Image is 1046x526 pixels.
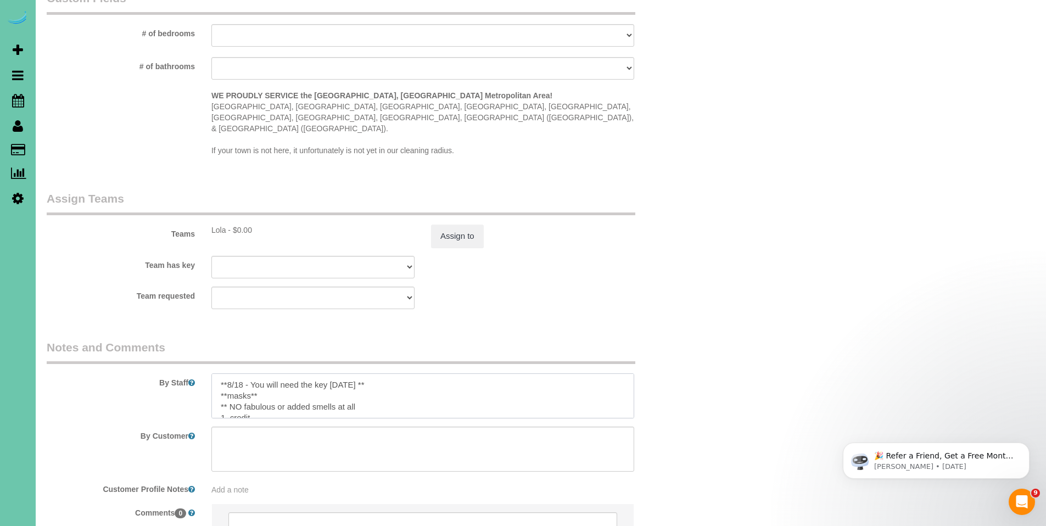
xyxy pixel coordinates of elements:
[38,57,203,72] label: # of bathrooms
[47,191,635,215] legend: Assign Teams
[38,256,203,271] label: Team has key
[7,11,29,26] img: Automaid Logo
[431,225,484,248] button: Assign to
[1031,489,1040,497] span: 9
[211,485,249,494] span: Add a note
[211,90,634,156] p: [GEOGRAPHIC_DATA], [GEOGRAPHIC_DATA], [GEOGRAPHIC_DATA], [GEOGRAPHIC_DATA], [GEOGRAPHIC_DATA], [G...
[38,373,203,388] label: By Staff
[38,225,203,239] label: Teams
[211,225,415,236] div: 3.5 hours x $0.00/hour
[38,24,203,39] label: # of bedrooms
[38,287,203,301] label: Team requested
[211,91,552,100] strong: WE PROUDLY SERVICE the [GEOGRAPHIC_DATA], [GEOGRAPHIC_DATA] Metropolitan Area!
[826,419,1046,496] iframe: Intercom notifications message
[1009,489,1035,515] iframe: Intercom live chat
[175,508,186,518] span: 0
[47,339,635,364] legend: Notes and Comments
[38,480,203,495] label: Customer Profile Notes
[38,503,203,518] label: Comments
[38,427,203,441] label: By Customer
